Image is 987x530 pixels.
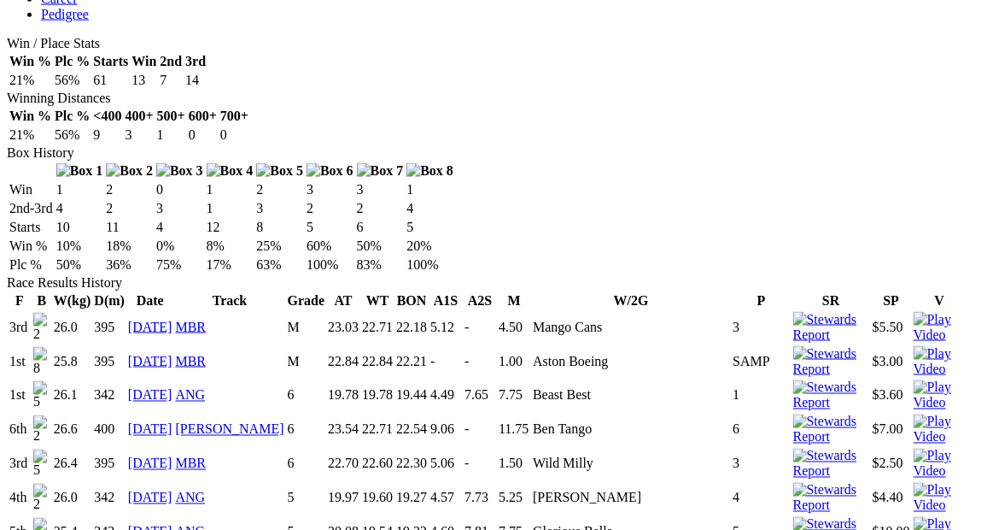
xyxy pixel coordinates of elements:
td: 19.78 [327,380,359,412]
th: Grade [287,292,326,309]
img: 2 [33,484,50,513]
th: 600+ [188,108,218,125]
td: 4.49 [429,380,462,412]
a: View replay [914,498,966,513]
img: Stewards Report [793,483,869,514]
td: 6 [356,219,405,236]
td: $2.50 [872,448,911,480]
td: 8% [206,238,254,255]
td: 395 [93,311,126,344]
td: 50% [356,238,405,255]
td: Mango Cans [532,311,730,344]
th: Win % [9,53,52,70]
td: 6th [9,414,31,446]
td: 25.8 [53,345,92,378]
th: V [913,292,967,309]
td: $4.40 [872,482,911,515]
th: Win % [9,108,52,125]
td: 1 [206,200,254,217]
td: $3.00 [872,345,911,378]
td: 21% [9,127,52,144]
td: 26.6 [53,414,92,446]
td: 56% [54,72,91,89]
td: 1 [732,380,790,412]
div: Box History [7,145,968,161]
img: 8 [33,347,50,376]
img: Stewards Report [793,380,869,411]
div: Race Results History [7,275,968,291]
td: 50% [55,256,104,274]
th: 500+ [156,108,186,125]
td: 3 [125,127,155,144]
th: Plc % [54,53,91,70]
th: Starts [92,53,129,70]
td: 8 [255,219,304,236]
td: 23.03 [327,311,359,344]
img: Stewards Report [793,312,869,343]
td: Wild Milly [532,448,730,480]
th: W(kg) [53,292,92,309]
td: SAMP [732,345,790,378]
td: 4.57 [429,482,462,515]
img: Play Video [914,449,966,480]
a: [DATE] [128,422,172,437]
td: 60% [306,238,354,255]
td: 61 [92,72,129,89]
a: MBR [175,354,206,368]
img: Stewards Report [793,415,869,445]
td: 5.25 [498,482,530,515]
th: M [498,292,530,309]
img: Play Video [914,312,966,343]
td: M [287,345,326,378]
th: WT [361,292,394,309]
td: 1.50 [498,448,530,480]
td: 22.30 [395,448,428,480]
td: 1 [156,127,186,144]
td: 1 [406,181,454,198]
td: - [464,345,496,378]
img: Box 3 [156,163,203,179]
td: 19.60 [361,482,394,515]
th: A2S [464,292,496,309]
td: 20% [406,238,454,255]
td: 2 [306,200,354,217]
a: ANG [175,388,205,403]
td: 0 [155,181,204,198]
th: Plc % [54,108,91,125]
td: 22.54 [395,414,428,446]
td: 22.21 [395,345,428,378]
td: 6 [287,380,326,412]
td: $5.50 [872,311,911,344]
a: MBR [175,320,206,334]
th: <400 [92,108,122,125]
a: [DATE] [128,354,172,368]
a: View replay [914,362,966,376]
a: View replay [914,327,966,342]
th: 3rd [184,53,207,70]
th: SR [792,292,870,309]
th: 2nd [159,53,183,70]
td: Ben Tango [532,414,730,446]
td: 2 [105,181,154,198]
td: - [464,448,496,480]
td: 11 [105,219,154,236]
th: Track [174,292,284,309]
td: 3rd [9,448,31,480]
a: View replay [914,430,966,445]
td: 3 [306,181,354,198]
td: Win [9,181,54,198]
img: 2 [33,415,50,445]
img: Stewards Report [793,449,869,480]
img: 5 [33,381,50,410]
td: 0 [188,127,218,144]
td: 6 [287,448,326,480]
td: 3 [255,200,304,217]
td: 17% [206,256,254,274]
td: 7.73 [464,482,496,515]
td: 83% [356,256,405,274]
a: [DATE] [128,456,172,471]
td: 10% [55,238,104,255]
a: [DATE] [128,320,172,334]
img: 2 [33,313,50,342]
td: 395 [93,448,126,480]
